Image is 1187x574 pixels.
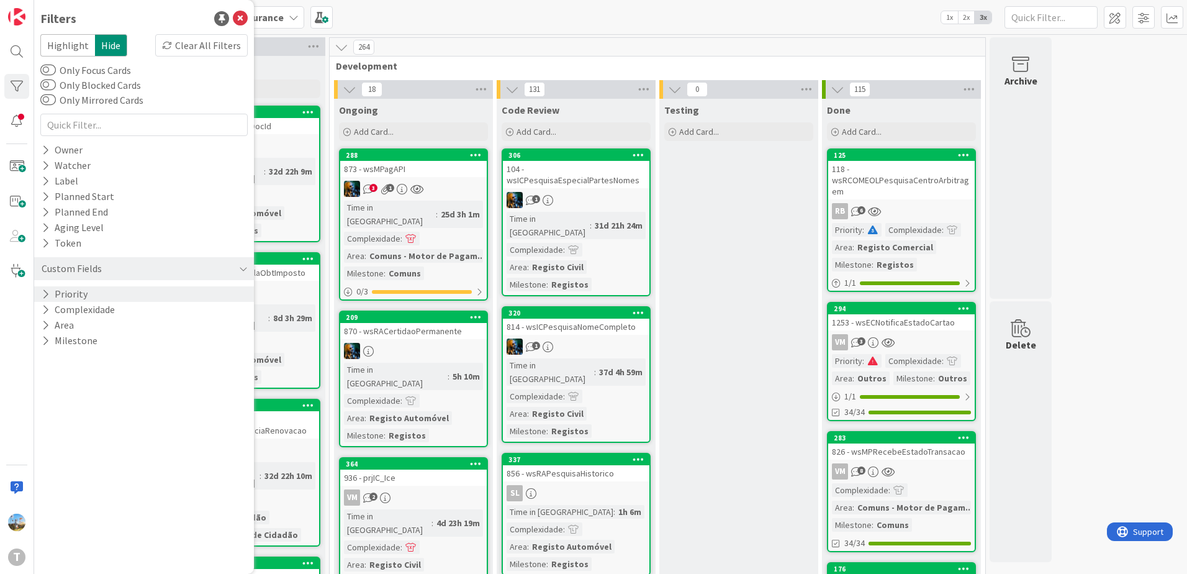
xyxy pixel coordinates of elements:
div: Complexidade [507,389,563,403]
div: Comuns [873,518,912,532]
div: Outros [935,371,970,385]
div: 288 [346,151,487,160]
div: Registo Civil [366,558,424,572]
div: Area [832,240,852,254]
div: Registo Civil [529,407,587,421]
div: 288 [340,150,487,161]
span: : [260,469,261,483]
div: VM [828,334,975,350]
span: 6 [857,206,865,214]
div: Label [40,173,79,189]
span: : [852,371,854,385]
span: : [364,558,366,572]
span: 18 [361,82,382,97]
span: : [942,354,944,368]
span: : [400,232,402,245]
div: 125 [828,150,975,161]
span: 1x [941,11,958,24]
div: JC [503,339,649,355]
div: 826 - wsMPRecebeEstadoTransacao [828,444,975,460]
span: : [563,522,565,536]
span: 1 / 1 [844,390,856,403]
div: 814 - wsICPesquisaNomeCompleto [503,319,649,335]
div: 870 - wsRACertidaoPermanente [340,323,487,339]
div: Registos [386,429,429,442]
span: : [431,516,433,530]
div: Comuns [386,266,424,280]
div: Time in [GEOGRAPHIC_DATA] [507,358,594,386]
div: 936 - prjIC_Ice [340,470,487,486]
div: 283 [828,432,975,444]
img: JC [344,181,360,197]
div: VM [340,490,487,506]
span: 34/34 [844,406,865,419]
div: 118 - wsRCOMEOLPesquisaCentroArbitragem [828,161,975,199]
div: Watcher [40,158,92,173]
div: 294 [828,303,975,314]
div: Complexidade [832,483,888,497]
div: Area [832,501,852,514]
button: Priority [40,286,89,302]
div: Area [507,540,527,553]
span: : [384,429,386,442]
div: Area [507,260,527,274]
div: Milestone [344,429,384,442]
div: 1h 6m [615,505,644,519]
span: : [590,219,592,232]
div: Registo Civil [529,260,587,274]
span: 115 [849,82,870,97]
div: Time in [GEOGRAPHIC_DATA] [507,505,613,519]
div: 37d 4h 59m [596,365,646,379]
span: : [613,505,615,519]
span: : [862,354,864,368]
span: 1 [532,342,540,350]
span: : [862,223,864,237]
span: Hide [95,34,127,57]
div: Comuns - Motor de Pagam... [366,249,488,263]
div: Registos [548,557,592,571]
span: : [563,243,565,257]
div: VM [344,490,360,506]
div: 1/1 [828,275,975,291]
div: SL [507,485,523,501]
span: Highlight [40,34,95,57]
input: Quick Filter... [40,114,248,136]
a: 283826 - wsMPRecebeEstadoTransacaoVMComplexidade:Area:Comuns - Motor de Pagam...Milestone:Comuns3... [827,431,976,552]
div: Complexidade [344,394,400,408]
input: Quick Filter... [1004,6,1098,29]
div: Area [344,411,364,425]
a: 306104 - wsICPesquisaEspecialPartesNomesJCTime in [GEOGRAPHIC_DATA]:31d 21h 24mComplexidade:Area:... [502,148,651,296]
button: Milestone [40,333,99,348]
div: Area [344,558,364,572]
div: 5h 10m [449,370,483,383]
div: 209870 - wsRACertidaoPermanente [340,312,487,339]
span: Add Card... [679,126,719,137]
div: 209 [346,313,487,322]
div: T [8,549,25,566]
span: 131 [524,82,545,97]
span: : [563,389,565,403]
div: Milestone [507,278,546,291]
div: 288873 - wsMPagAPI [340,150,487,177]
span: Testing [664,104,699,116]
button: Only Focus Cards [40,64,56,76]
div: 125118 - wsRCOMEOLPesquisaCentroArbitragem [828,150,975,199]
div: 294 [834,304,975,313]
img: JC [507,339,523,355]
img: JC [507,192,523,208]
div: Custom Fields [40,261,103,276]
div: 283826 - wsMPRecebeEstadoTransacao [828,432,975,460]
span: : [364,249,366,263]
div: 32d 22h 9m [266,165,315,178]
div: Milestone [893,371,933,385]
img: Visit kanbanzone.com [8,8,25,25]
div: Registo Automóvel [529,540,615,553]
div: Time in [GEOGRAPHIC_DATA] [344,363,448,390]
div: Milestone [832,258,872,271]
div: VM [828,463,975,480]
div: RB [832,203,848,219]
div: 4d 23h 19m [433,516,483,530]
div: 209 [340,312,487,323]
span: 3 [857,337,865,345]
div: 104 - wsICPesquisaEspecialPartesNomes [503,161,649,188]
